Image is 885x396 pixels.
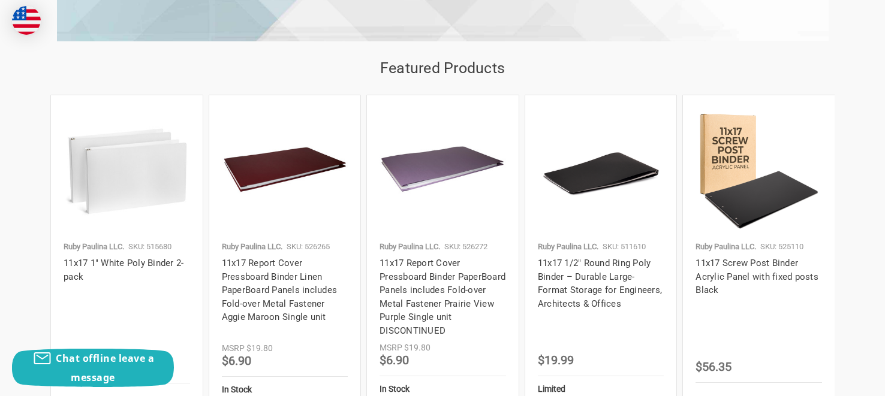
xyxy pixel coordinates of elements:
[12,349,174,387] button: Chat offline leave a message
[603,241,646,253] p: SKU: 511610
[222,383,348,396] div: In Stock
[222,342,245,355] div: MSRP
[12,6,41,35] img: duty and tax information for United States
[222,241,282,253] p: Ruby Paulina LLC.
[538,353,574,367] span: $19.99
[786,364,885,396] iframe: Google Customer Reviews
[64,258,183,282] a: 11x17 1" White Poly Binder 2-pack
[696,241,756,253] p: Ruby Paulina LLC.
[380,383,506,395] div: In Stock
[222,108,348,234] img: 11x17 Report Cover Pressboard Binder Linen PaperBoard Panels includes Fold-over Metal Fastener Ag...
[696,258,818,295] a: 11x17 Screw Post Binder Acrylic Panel with fixed posts Black
[538,241,598,253] p: Ruby Paulina LLC.
[380,108,506,234] img: 11x17 Report Cover Pressboard Binder PaperBoard Panels includes Fold-over Metal Fastener Prairie ...
[404,343,431,352] span: $19.80
[380,341,402,354] div: MSRP
[380,241,440,253] p: Ruby Paulina LLC.
[222,258,338,322] a: 11x17 Report Cover Pressboard Binder Linen PaperBoard Panels includes Fold-over Metal Fastener Ag...
[287,241,330,253] p: SKU: 526265
[128,241,171,253] p: SKU: 515680
[696,108,822,234] img: 11x17 Screw Post Binder Acrylic Panel with fixed posts Black
[56,352,154,384] span: Chat offline leave a message
[760,241,803,253] p: SKU: 525110
[64,241,124,253] p: Ruby Paulina LLC.
[538,383,664,395] div: Limited
[380,353,409,367] span: $6.90
[696,359,732,374] span: $56.35
[246,343,273,353] span: $19.80
[222,353,251,368] span: $6.90
[380,258,505,336] a: 11x17 Report Cover Pressboard Binder PaperBoard Panels includes Fold-over Metal Fastener Prairie ...
[64,108,190,234] img: 11x17 1" White Poly Binder 2-pack
[538,108,664,234] img: 11x17 1/2" Round Ring Poly Binder – Durable Large-Format Storage for Engineers, Architects & Offices
[538,258,662,309] a: 11x17 1/2" Round Ring Poly Binder – Durable Large-Format Storage for Engineers, Architects & Offices
[444,241,487,253] p: SKU: 526272
[50,57,835,80] h2: Featured Products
